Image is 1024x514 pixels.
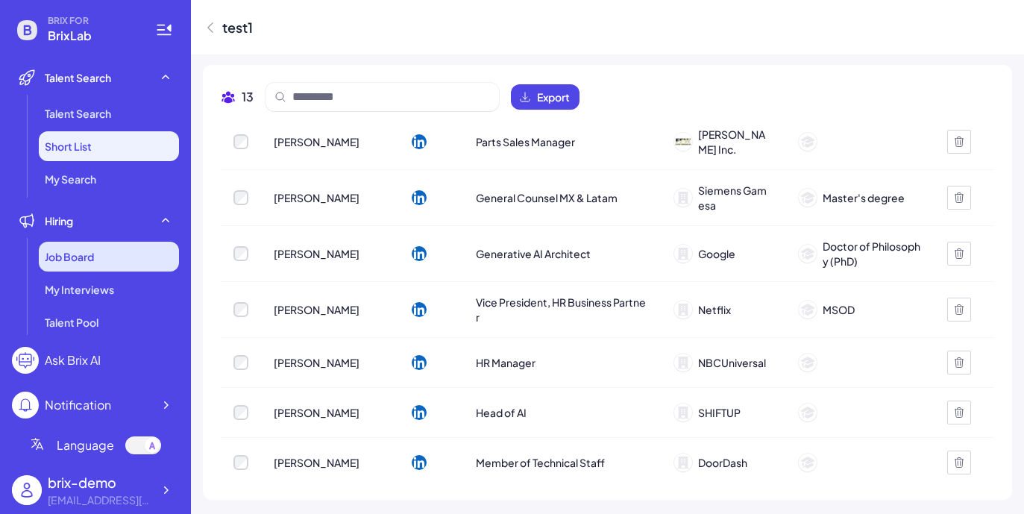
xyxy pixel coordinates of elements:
[698,246,735,261] span: Google
[476,355,535,370] span: HR Manager
[45,315,98,330] span: Talent Pool
[698,355,766,370] span: NBCUniversal
[45,70,111,85] span: Talent Search
[45,282,114,297] span: My Interviews
[476,134,575,149] span: Parts Sales Manager
[476,405,527,420] span: Head of AI
[476,246,591,261] span: Generative AI Architect
[274,355,359,370] span: [PERSON_NAME]
[476,455,605,470] span: Member of Technical Staff
[674,133,692,151] img: 公司logo
[242,88,254,106] span: 13
[537,90,570,104] span: Export
[823,190,905,205] span: Master's degree
[274,246,359,261] span: [PERSON_NAME]
[48,492,152,508] div: brix-demo@brix.com
[45,213,73,228] span: Hiring
[274,405,359,420] span: [PERSON_NAME]
[48,472,152,492] div: brix-demo
[45,396,111,414] div: Notification
[45,139,92,154] span: Short List
[476,295,649,325] span: Vice President, HR Business Partner
[48,15,137,27] span: BRIX FOR
[48,27,137,45] span: BrixLab
[698,183,773,213] span: Siemens Gamesa
[698,302,731,317] span: Netflix
[274,134,359,149] span: [PERSON_NAME]
[476,190,618,205] span: General Counsel MX & Latam
[12,475,42,505] img: user_logo.png
[698,455,747,470] span: DoorDash
[823,302,855,317] span: MSOD
[45,249,94,264] span: Job Board
[698,405,741,420] span: SHIFTUP
[222,17,253,37] div: test1
[274,190,359,205] span: [PERSON_NAME]
[45,351,101,369] div: Ask Brix AI
[823,239,922,269] span: Doctor of Philosophy (PhD)
[57,436,114,454] span: Language
[45,172,96,187] span: My Search
[511,84,579,110] button: Export
[274,302,359,317] span: [PERSON_NAME]
[45,106,111,121] span: Talent Search
[698,127,773,157] span: [PERSON_NAME] Inc.
[274,455,359,470] span: [PERSON_NAME]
